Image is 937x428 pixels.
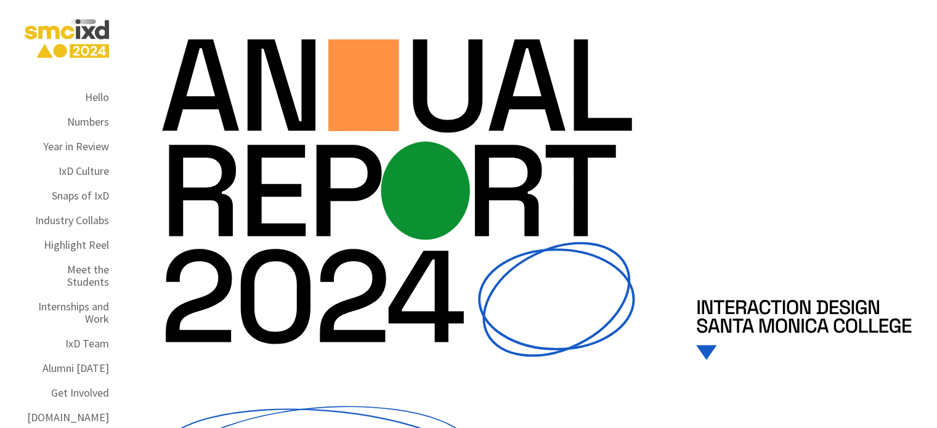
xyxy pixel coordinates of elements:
[59,165,109,177] div: IxD Culture
[25,264,109,288] div: Meet the Students
[52,184,109,208] a: Snaps of IxD
[43,134,109,159] a: Year in Review
[65,331,109,356] a: IxD Team
[65,337,109,350] div: IxD Team
[43,140,109,153] div: Year in Review
[25,17,109,60] img: SMC IxD 2024 Annual Report Logo
[25,257,109,294] a: Meet the Students
[85,85,109,110] a: Hello
[52,190,109,202] div: Snaps of IxD
[44,239,109,251] div: Highlight Reel
[140,15,663,378] img: Title graphic for the 2024 annual report
[35,214,109,227] div: Industry Collabs
[43,362,109,374] div: Alumni [DATE]
[67,116,109,128] div: Numbers
[59,159,109,184] a: IxD Culture
[51,387,109,399] div: Get Involved
[43,356,109,381] a: Alumni [DATE]
[35,208,109,233] a: Industry Collabs
[67,110,109,134] a: Numbers
[51,381,109,405] a: Get Involved
[85,91,109,103] div: Hello
[25,301,109,325] div: Internships and Work
[44,233,109,257] a: Highlight Reel
[25,294,109,331] a: Internships and Work
[27,411,109,424] div: [DOMAIN_NAME]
